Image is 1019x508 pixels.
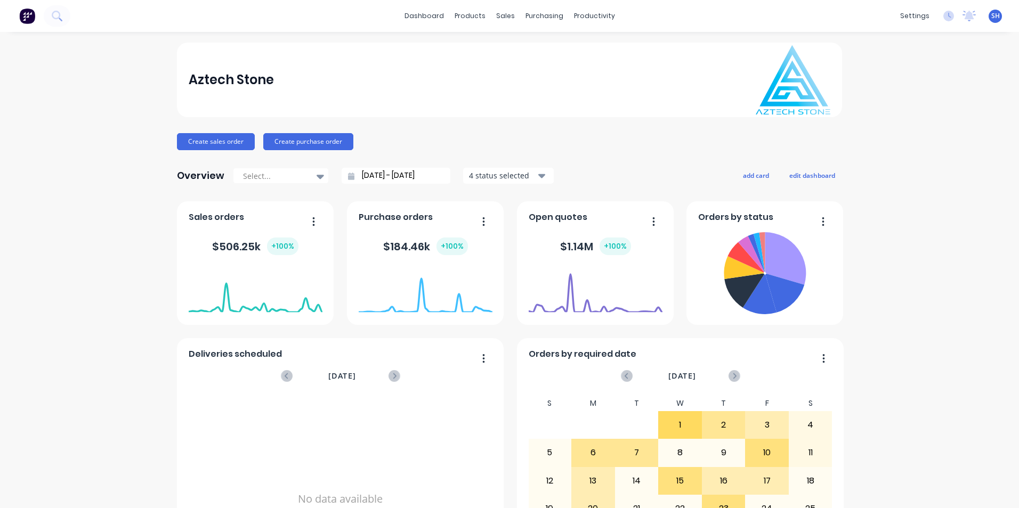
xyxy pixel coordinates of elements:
span: Sales orders [189,211,244,224]
div: sales [491,8,520,24]
div: T [615,396,659,411]
span: Purchase orders [359,211,433,224]
span: [DATE] [668,370,696,382]
button: Create sales order [177,133,255,150]
div: Overview [177,165,224,186]
div: 7 [616,439,658,466]
div: F [745,396,789,411]
img: Factory [19,8,35,24]
div: + 100 % [267,237,298,255]
div: 3 [746,412,788,438]
a: dashboard [399,8,449,24]
div: + 100 % [436,237,468,255]
div: 17 [746,468,788,494]
span: Open quotes [529,211,587,224]
div: 15 [659,468,701,494]
span: Deliveries scheduled [189,348,282,360]
div: products [449,8,491,24]
div: T [702,396,746,411]
span: Orders by status [698,211,773,224]
div: 6 [572,439,614,466]
div: 4 [789,412,832,438]
div: $ 506.25k [212,237,298,255]
div: + 100 % [600,237,631,255]
div: W [658,396,702,411]
div: 4 status selected [469,170,536,181]
div: productivity [569,8,620,24]
div: 11 [789,439,832,466]
img: Aztech Stone [756,45,830,114]
div: S [528,396,572,411]
div: 14 [616,468,658,494]
div: 10 [746,439,788,466]
div: 8 [659,439,701,466]
div: 9 [702,439,745,466]
div: 12 [529,468,571,494]
div: 2 [702,412,745,438]
div: purchasing [520,8,569,24]
div: S [789,396,832,411]
div: 18 [789,468,832,494]
div: 1 [659,412,701,438]
div: $ 1.14M [560,237,631,255]
div: $ 184.46k [383,237,468,255]
button: Create purchase order [263,133,353,150]
button: edit dashboard [782,168,842,182]
div: M [571,396,615,411]
div: settings [895,8,935,24]
div: 5 [529,439,571,466]
div: 13 [572,468,614,494]
div: 16 [702,468,745,494]
div: Aztech Stone [189,69,274,91]
button: 4 status selected [463,168,554,184]
span: SH [991,11,1000,21]
button: add card [736,168,776,182]
span: [DATE] [328,370,356,382]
